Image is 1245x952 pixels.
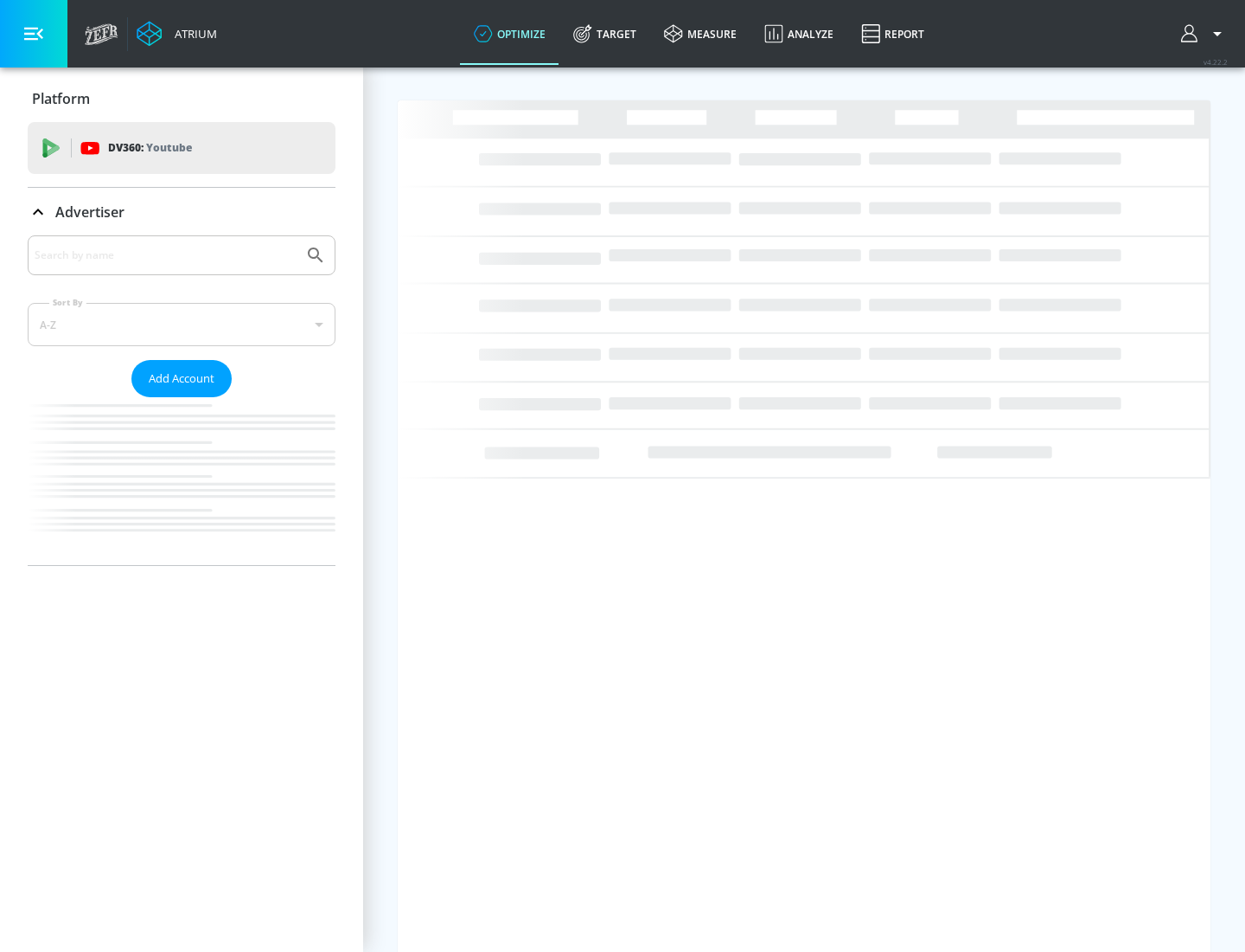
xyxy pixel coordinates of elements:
a: optimize [460,3,559,65]
div: A-Z [28,303,335,346]
input: Search by name [35,244,297,267]
span: v 4.22.2 [1203,57,1228,67]
div: Advertiser [28,188,335,236]
a: Target [559,3,650,65]
p: DV360: [108,138,192,158]
label: Sort By [49,297,86,308]
a: Analyze [750,3,847,65]
div: Advertiser [28,235,335,565]
span: Add Account [149,369,214,389]
a: measure [650,3,750,65]
nav: list of Advertiser [28,397,335,565]
div: DV360: Youtube [28,122,335,174]
p: Youtube [146,138,192,157]
a: Atrium [137,21,217,47]
button: Add Account [131,360,232,397]
p: Advertiser [55,203,124,222]
div: Atrium [168,26,217,42]
a: Report [847,3,938,65]
p: Platform [32,89,90,108]
div: Platform [28,74,335,123]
